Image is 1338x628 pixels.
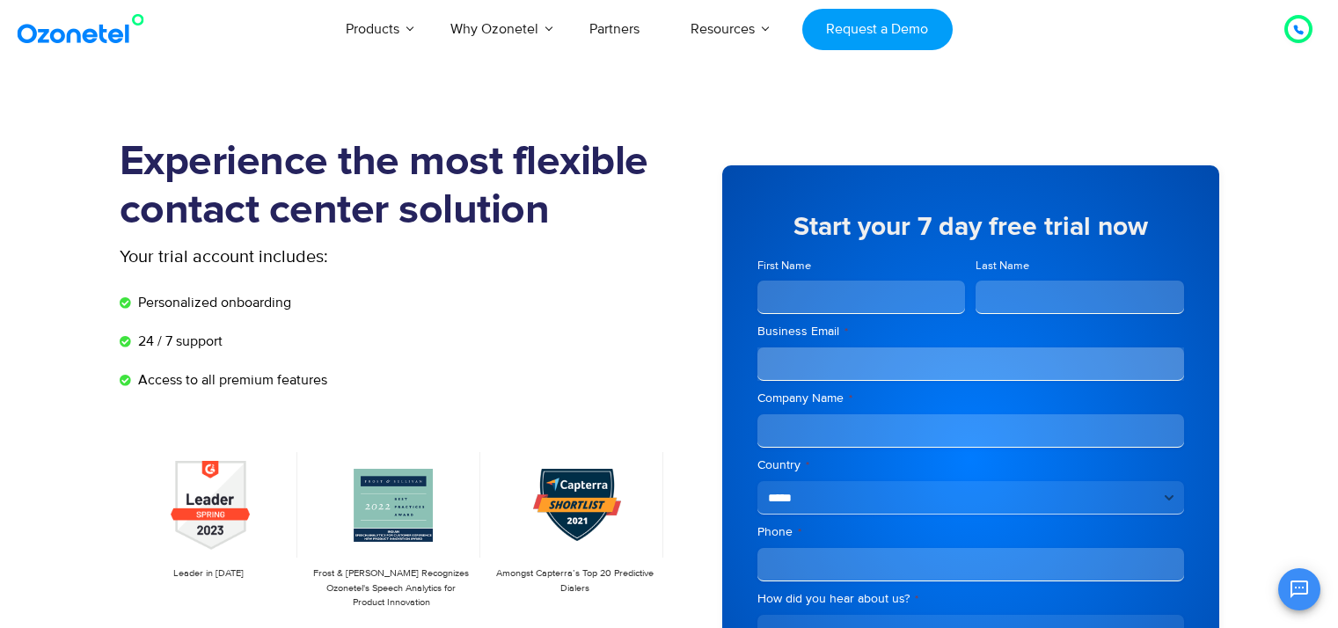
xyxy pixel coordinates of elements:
label: Country [757,456,1184,474]
p: Frost & [PERSON_NAME] Recognizes Ozonetel's Speech Analytics for Product Innovation [311,566,472,610]
span: 24 / 7 support [134,331,223,352]
a: Request a Demo [802,9,953,50]
label: First Name [757,258,966,274]
label: How did you hear about us? [757,590,1184,608]
p: Leader in [DATE] [128,566,289,581]
label: Company Name [757,390,1184,407]
h1: Experience the most flexible contact center solution [120,138,669,235]
span: Personalized onboarding [134,292,291,313]
label: Last Name [976,258,1184,274]
p: Amongst Capterra’s Top 20 Predictive Dialers [494,566,654,595]
label: Phone [757,523,1184,541]
span: Access to all premium features [134,369,327,391]
h5: Start your 7 day free trial now [757,214,1184,240]
label: Business Email [757,323,1184,340]
p: Your trial account includes: [120,244,537,270]
button: Open chat [1278,568,1320,610]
